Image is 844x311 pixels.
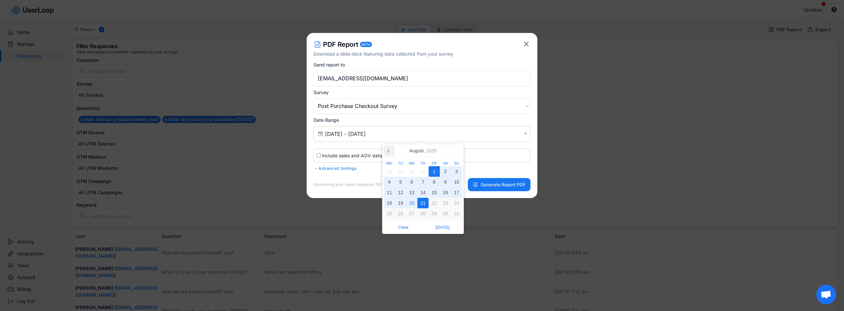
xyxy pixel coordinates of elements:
[524,40,529,48] text: 
[318,131,323,137] text: 
[440,177,451,187] div: 9
[417,177,429,187] div: 7
[395,198,406,208] div: 19
[522,40,530,48] button: 
[417,187,429,198] div: 14
[468,178,530,191] button: Generate Report PDF
[429,208,440,219] div: 29
[440,187,451,198] div: 16
[451,177,462,187] div: 10
[523,131,528,137] button: 
[451,208,462,219] div: 31
[384,187,395,198] div: 11
[314,183,402,187] div: Generating your report based on 761 responses
[451,166,462,177] div: 3
[816,285,836,304] a: Open chat
[406,177,417,187] div: 6
[429,198,440,208] div: 22
[395,177,406,187] div: 5
[426,148,437,153] i: 2025
[429,162,440,165] div: Fr
[440,162,451,165] div: Sa
[406,198,417,208] div: 20
[384,177,395,187] div: 4
[417,162,429,165] div: Th
[429,166,440,177] div: 1
[362,43,370,46] div: BETA
[395,208,406,219] div: 26
[384,222,423,232] button: Clear
[406,208,417,219] div: 27
[481,182,526,187] span: Generate Report PDF
[423,222,462,232] button: [DATE]
[314,90,329,95] div: Survey
[314,117,339,123] div: Date Range
[317,131,323,137] button: 
[417,208,429,219] div: 28
[395,166,406,177] div: 29
[451,162,462,165] div: Su
[395,187,406,198] div: 12
[323,40,358,49] h4: PDF Report
[406,162,417,165] div: We
[451,198,462,208] div: 24
[440,198,451,208] div: 23
[384,166,395,177] div: 28
[417,166,429,177] div: 31
[406,187,417,198] div: 13
[425,222,460,232] span: [DATE]
[451,187,462,198] div: 17
[429,187,440,198] div: 15
[524,131,527,137] text: 
[322,153,417,158] label: Include sales and AOV data where available
[384,198,395,208] div: 18
[386,222,421,232] span: Clear
[429,177,440,187] div: 8
[440,166,451,177] div: 2
[407,145,439,156] div: August,
[406,166,417,177] div: 30
[384,162,395,165] div: Mo
[314,166,530,171] div: Advanced Settings
[384,208,395,219] div: 25
[417,198,429,208] div: 21
[395,162,406,165] div: Tu
[325,131,521,137] input: Air Date/Time Picker
[314,50,522,57] div: Download a slide deck featuring data collected from your survey
[440,208,451,219] div: 30
[314,62,345,68] div: Send report to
